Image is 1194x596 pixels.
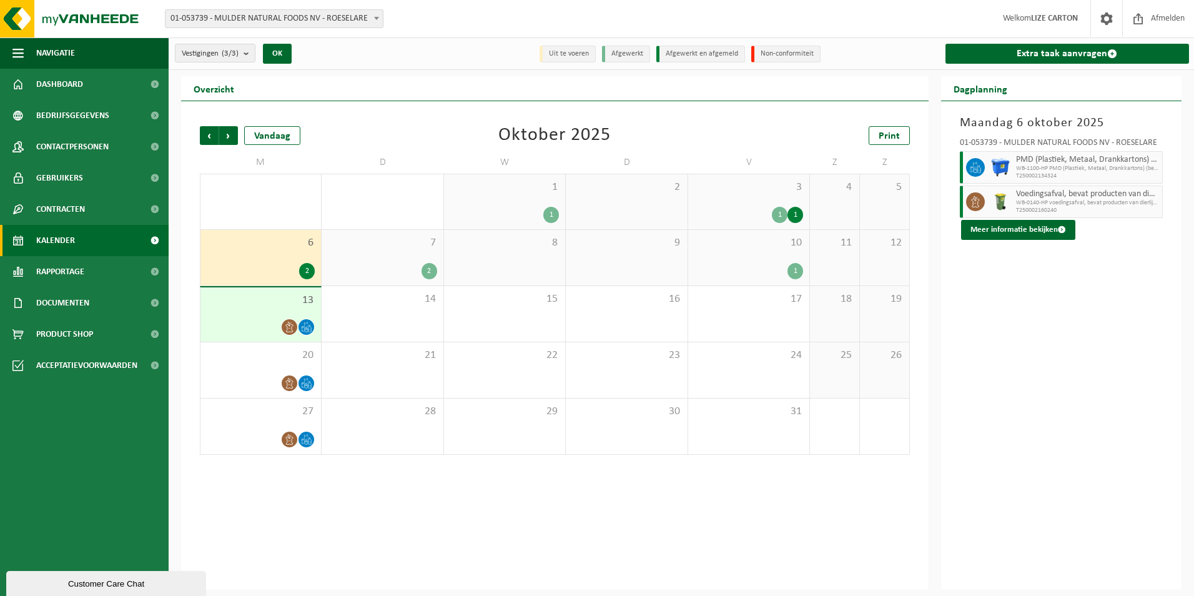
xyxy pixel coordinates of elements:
td: D [566,151,688,174]
span: 5 [866,181,903,194]
span: Vestigingen [182,44,239,63]
h2: Dagplanning [941,76,1020,101]
span: 31 [694,405,803,419]
span: Volgende [219,126,238,145]
span: 14 [328,292,437,306]
span: T250002160240 [1016,207,1160,214]
li: Non-conformiteit [751,46,821,62]
span: WB-0140-HP voedingsafval, bevat producten van dierlijke oors [1016,199,1160,207]
span: 6 [207,236,315,250]
count: (3/3) [222,49,239,57]
div: 1 [787,207,803,223]
span: Documenten [36,287,89,319]
div: 1 [787,263,803,279]
div: 2 [299,263,315,279]
span: 26 [866,349,903,362]
span: Kalender [36,225,75,256]
span: Print [879,131,900,141]
span: 12 [866,236,903,250]
div: 2 [422,263,437,279]
td: V [688,151,810,174]
span: 7 [328,236,437,250]
a: Print [869,126,910,145]
div: Vandaag [244,126,300,145]
div: 1 [543,207,559,223]
span: Vorige [200,126,219,145]
span: 20 [207,349,315,362]
span: Contactpersonen [36,131,109,162]
span: WB-1100-HP PMD (Plastiek, Metaal, Drankkartons) (bedrijven) [1016,165,1160,172]
td: D [322,151,443,174]
a: Extra taak aanvragen [945,44,1190,64]
img: WB-0140-HPE-GN-50 [991,192,1010,211]
span: 23 [572,349,681,362]
h3: Maandag 6 oktober 2025 [960,114,1163,132]
span: Dashboard [36,69,83,100]
span: 27 [207,405,315,419]
span: Bedrijfsgegevens [36,100,109,131]
span: 13 [207,294,315,307]
span: 30 [572,405,681,419]
span: 29 [450,405,559,419]
div: Oktober 2025 [498,126,611,145]
span: 18 [816,292,853,306]
div: 01-053739 - MULDER NATURAL FOODS NV - ROESELARE [960,139,1163,151]
button: Vestigingen(3/3) [175,44,255,62]
span: 22 [450,349,559,362]
strong: LIZE CARTON [1031,14,1078,23]
button: OK [263,44,292,64]
span: 1 [450,181,559,194]
iframe: chat widget [6,569,209,596]
span: Voedingsafval, bevat producten van dierlijke oorsprong, onverpakt, categorie 3 [1016,189,1160,199]
span: Rapportage [36,256,84,287]
li: Afgewerkt en afgemeld [656,46,745,62]
div: 1 [772,207,787,223]
td: Z [860,151,910,174]
img: WB-1100-HPE-BE-01 [991,158,1010,177]
span: 01-053739 - MULDER NATURAL FOODS NV - ROESELARE [165,10,383,27]
span: Acceptatievoorwaarden [36,350,137,381]
span: 8 [450,236,559,250]
span: 3 [694,181,803,194]
span: 28 [328,405,437,419]
span: 17 [694,292,803,306]
span: 11 [816,236,853,250]
h2: Overzicht [181,76,247,101]
li: Uit te voeren [540,46,596,62]
span: 2 [572,181,681,194]
span: 10 [694,236,803,250]
td: M [200,151,322,174]
span: 24 [694,349,803,362]
span: 9 [572,236,681,250]
span: 15 [450,292,559,306]
span: Navigatie [36,37,75,69]
span: 16 [572,292,681,306]
span: 01-053739 - MULDER NATURAL FOODS NV - ROESELARE [165,9,383,28]
li: Afgewerkt [602,46,650,62]
span: 25 [816,349,853,362]
span: T250002134324 [1016,172,1160,180]
span: 21 [328,349,437,362]
span: 4 [816,181,853,194]
span: Product Shop [36,319,93,350]
td: Z [810,151,860,174]
span: Gebruikers [36,162,83,194]
span: PMD (Plastiek, Metaal, Drankkartons) (bedrijven) [1016,155,1160,165]
span: 19 [866,292,903,306]
span: Contracten [36,194,85,225]
button: Meer informatie bekijken [961,220,1075,240]
td: W [444,151,566,174]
